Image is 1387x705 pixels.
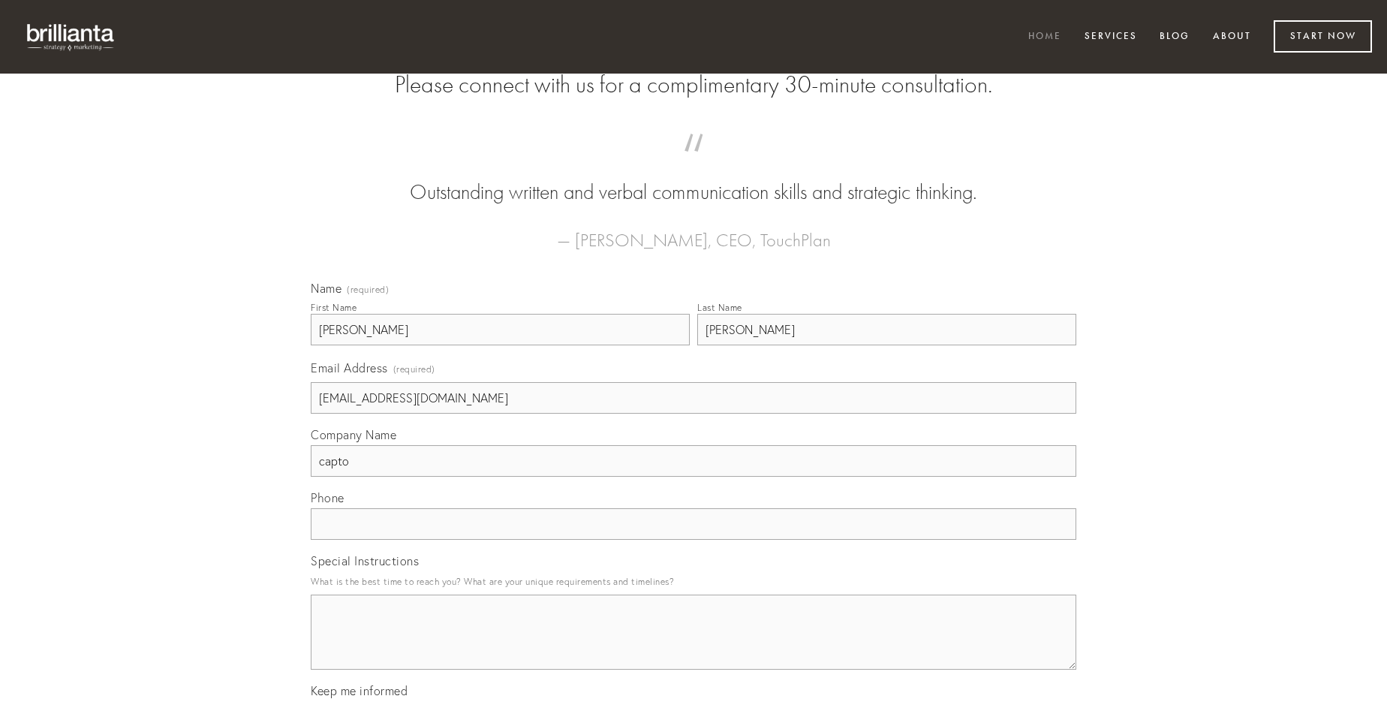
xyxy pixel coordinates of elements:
[311,281,341,296] span: Name
[311,360,388,375] span: Email Address
[311,683,408,698] span: Keep me informed
[393,359,435,379] span: (required)
[1203,25,1261,50] a: About
[311,571,1076,592] p: What is the best time to reach you? What are your unique requirements and timelines?
[311,302,357,313] div: First Name
[311,553,419,568] span: Special Instructions
[335,149,1052,178] span: “
[1018,25,1071,50] a: Home
[1150,25,1199,50] a: Blog
[335,149,1052,207] blockquote: Outstanding written and verbal communication skills and strategic thinking.
[311,490,344,505] span: Phone
[335,207,1052,255] figcaption: — [PERSON_NAME], CEO, TouchPlan
[1274,20,1372,53] a: Start Now
[15,15,128,59] img: brillianta - research, strategy, marketing
[311,427,396,442] span: Company Name
[1075,25,1147,50] a: Services
[697,302,742,313] div: Last Name
[311,71,1076,99] h2: Please connect with us for a complimentary 30-minute consultation.
[347,285,389,294] span: (required)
